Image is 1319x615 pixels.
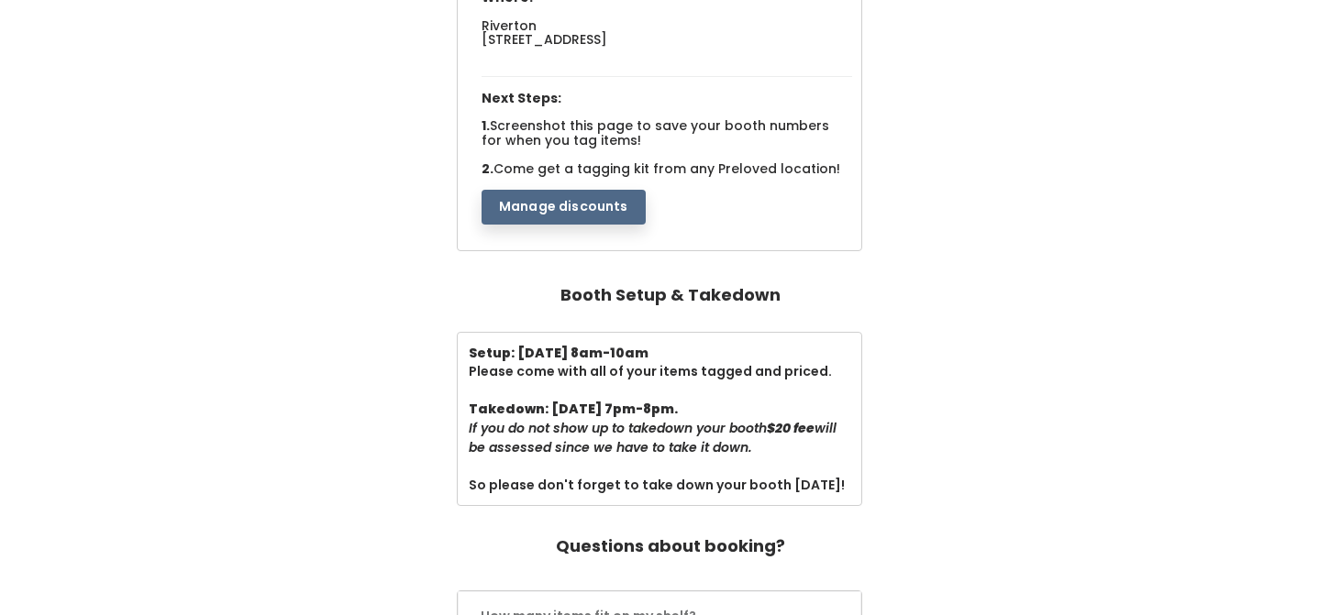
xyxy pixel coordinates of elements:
button: Manage discounts [482,190,646,225]
span: Riverton [STREET_ADDRESS] [482,16,607,49]
b: $20 fee [767,419,815,437]
b: Setup: [DATE] 8am-10am [469,344,648,362]
h4: Questions about booking? [556,528,785,565]
i: If you do not show up to takedown your booth will be assessed since we have to take it down. [469,419,837,456]
span: Next Steps: [482,89,561,107]
b: Takedown: [DATE] 7pm-8pm. [469,400,678,418]
span: Screenshot this page to save your booth numbers for when you tag items! [482,116,829,148]
h4: Booth Setup & Takedown [560,277,781,313]
a: Manage discounts [482,197,646,215]
div: Please come with all of your items tagged and priced. So please don't forget to take down your bo... [469,344,850,495]
span: Come get a tagging kit from any Preloved location! [493,159,840,178]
